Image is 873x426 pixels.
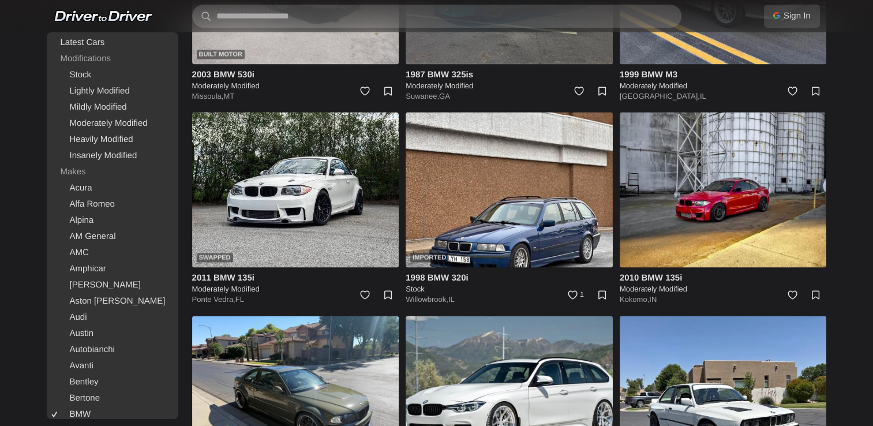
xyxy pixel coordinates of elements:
[49,358,176,374] a: Avanti
[235,295,244,304] a: FL
[620,92,700,100] a: [GEOGRAPHIC_DATA],
[620,81,827,91] h5: Moderately Modified
[192,69,399,81] h4: 2003 BMW 530i
[448,295,455,304] a: IL
[49,342,176,358] a: Autobianchi
[620,69,827,91] a: 1999 BMW M3 Moderately Modified
[410,253,448,262] div: Imported
[49,35,176,51] a: Latest Cars
[406,81,613,91] h5: Moderately Modified
[406,112,613,267] img: 1998 BMW 320i for sale
[49,51,176,67] div: Modifications
[192,272,399,294] a: 2011 BMW 135i Moderately Modified
[49,406,176,423] a: BMW
[406,69,613,81] h4: 1987 BMW 325is
[406,284,613,294] h5: Stock
[192,295,235,304] a: Ponte Vedra,
[49,132,176,148] a: Heavily Modified
[406,272,613,284] h4: 1998 BMW 320i
[49,374,176,390] a: Bentley
[562,285,587,310] a: 1
[49,115,176,132] a: Moderately Modified
[620,69,827,81] h4: 1999 BMW M3
[620,284,827,294] h5: Moderately Modified
[192,81,399,91] h5: Moderately Modified
[620,272,827,294] a: 2010 BMW 135i Moderately Modified
[192,112,399,267] img: 2011 BMW 135i for sale
[49,261,176,277] a: Amphicar
[49,309,176,326] a: Audi
[700,92,706,100] a: IL
[49,83,176,99] a: Lightly Modified
[439,92,450,100] a: GA
[192,112,399,267] a: Swapped
[49,277,176,293] a: [PERSON_NAME]
[192,272,399,284] h4: 2011 BMW 135i
[406,112,613,267] a: Imported
[49,164,176,180] div: Makes
[620,295,649,304] a: Kokomo,
[192,284,399,294] h5: Moderately Modified
[192,92,224,100] a: Missoula,
[192,69,399,91] a: 2003 BMW 530i Moderately Modified
[49,229,176,245] a: AM General
[406,69,613,91] a: 1987 BMW 325is Moderately Modified
[49,245,176,261] a: AMC
[764,5,820,28] a: Sign In
[49,99,176,115] a: Mildly Modified
[406,272,613,294] a: 1998 BMW 320i Stock
[49,180,176,196] a: Acura
[649,295,657,304] a: IN
[49,67,176,83] a: Stock
[49,196,176,212] a: Alfa Romeo
[49,326,176,342] a: Austin
[406,92,439,100] a: Suwanee,
[49,293,176,309] a: Aston [PERSON_NAME]
[197,50,245,59] div: Built Motor
[620,272,827,284] h4: 2010 BMW 135i
[197,253,233,262] div: Swapped
[620,112,827,267] img: 2010 BMW 135i for sale
[406,295,448,304] a: Willowbrook,
[223,92,234,100] a: MT
[49,212,176,229] a: Alpina
[49,390,176,406] a: Bertone
[49,148,176,164] a: Insanely Modified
